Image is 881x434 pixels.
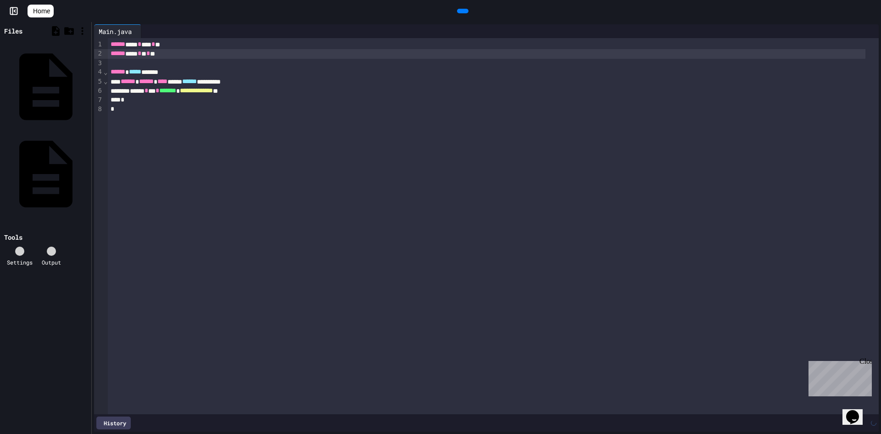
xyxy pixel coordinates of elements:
iframe: chat widget [842,397,872,425]
div: 8 [94,105,103,114]
div: Output [42,258,61,266]
div: 7 [94,96,103,105]
div: Chat with us now!Close [4,4,63,58]
div: 4 [94,68,103,77]
div: Settings [7,258,33,266]
div: 1 [94,40,103,49]
div: Tools [4,232,22,242]
span: Fold line [103,78,108,85]
iframe: chat widget [805,357,872,396]
a: Home [28,5,54,17]
span: Fold line [103,68,108,76]
div: Main.java [94,27,136,36]
div: Files [4,26,22,36]
div: 3 [94,59,103,68]
div: Main.java [94,24,141,38]
div: 5 [94,77,103,86]
div: History [96,417,131,429]
span: Home [33,6,50,16]
div: 2 [94,49,103,58]
div: 6 [94,86,103,96]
